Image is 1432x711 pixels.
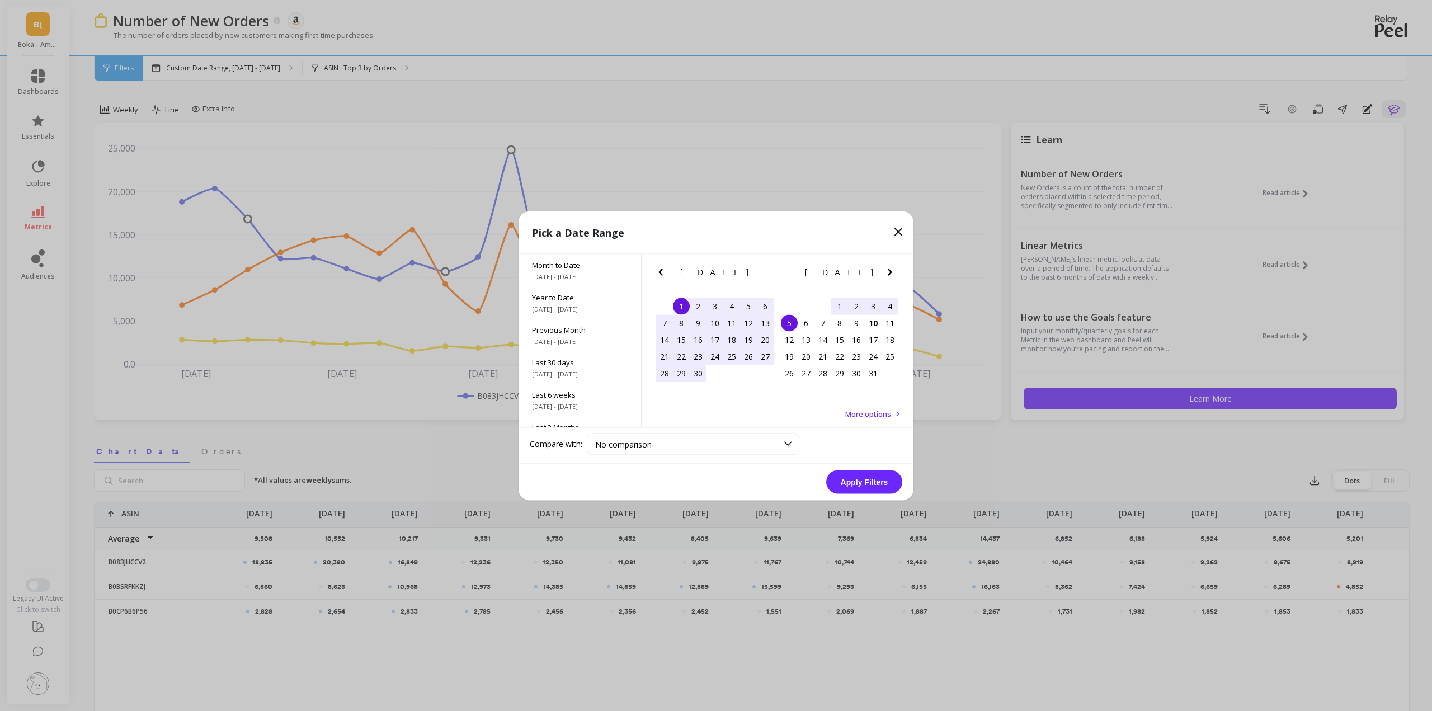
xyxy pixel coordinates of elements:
div: Choose Friday, September 19th, 2025 [740,331,757,348]
div: Choose Tuesday, October 21st, 2025 [814,348,831,365]
div: Choose Saturday, October 25th, 2025 [882,348,898,365]
div: Choose Wednesday, September 24th, 2025 [706,348,723,365]
div: Choose Thursday, September 25th, 2025 [723,348,740,365]
div: Choose Thursday, October 9th, 2025 [848,314,865,331]
div: Choose Sunday, October 19th, 2025 [781,348,798,365]
p: Pick a Date Range [532,224,624,240]
div: month 2025-10 [781,298,898,382]
span: [DATE] - [DATE] [532,369,628,378]
div: Choose Wednesday, October 15th, 2025 [831,331,848,348]
div: Choose Friday, October 3rd, 2025 [865,298,882,314]
div: Choose Tuesday, October 14th, 2025 [814,331,831,348]
div: Choose Saturday, September 20th, 2025 [757,331,774,348]
button: Apply Filters [826,470,902,493]
span: Year to Date [532,292,628,302]
button: Previous Month [654,265,672,283]
div: Choose Saturday, October 18th, 2025 [882,331,898,348]
div: Choose Monday, September 22nd, 2025 [673,348,690,365]
div: Choose Wednesday, September 10th, 2025 [706,314,723,331]
span: More options [845,408,891,418]
div: Choose Monday, September 29th, 2025 [673,365,690,382]
div: Choose Wednesday, September 17th, 2025 [706,331,723,348]
span: [DATE] [805,267,875,276]
div: Choose Thursday, September 18th, 2025 [723,331,740,348]
div: Choose Wednesday, October 29th, 2025 [831,365,848,382]
div: Choose Saturday, September 27th, 2025 [757,348,774,365]
div: Choose Saturday, October 11th, 2025 [882,314,898,331]
div: Choose Tuesday, September 23rd, 2025 [690,348,706,365]
div: Choose Monday, September 1st, 2025 [673,298,690,314]
div: Choose Friday, September 26th, 2025 [740,348,757,365]
span: [DATE] - [DATE] [532,337,628,346]
span: Month to Date [532,260,628,270]
div: Choose Wednesday, October 1st, 2025 [831,298,848,314]
div: Choose Friday, September 12th, 2025 [740,314,757,331]
div: Choose Tuesday, October 28th, 2025 [814,365,831,382]
div: Choose Friday, October 10th, 2025 [865,314,882,331]
span: [DATE] - [DATE] [532,272,628,281]
div: Choose Thursday, October 16th, 2025 [848,331,865,348]
div: Choose Sunday, September 21st, 2025 [656,348,673,365]
span: [DATE] - [DATE] [532,402,628,411]
div: Choose Friday, October 31st, 2025 [865,365,882,382]
div: Choose Monday, September 8th, 2025 [673,314,690,331]
span: Last 30 days [532,357,628,367]
div: Choose Wednesday, October 8th, 2025 [831,314,848,331]
div: Choose Thursday, September 4th, 2025 [723,298,740,314]
div: Choose Thursday, September 11th, 2025 [723,314,740,331]
button: Previous Month [779,265,797,283]
button: Next Month [759,265,776,283]
div: Choose Sunday, September 28th, 2025 [656,365,673,382]
div: Choose Wednesday, October 22nd, 2025 [831,348,848,365]
span: Last 3 Months [532,422,628,432]
div: Choose Sunday, October 12th, 2025 [781,331,798,348]
div: Choose Thursday, October 30th, 2025 [848,365,865,382]
div: Choose Monday, October 6th, 2025 [798,314,814,331]
div: Choose Monday, September 15th, 2025 [673,331,690,348]
div: Choose Tuesday, September 9th, 2025 [690,314,706,331]
span: Previous Month [532,324,628,335]
div: Choose Friday, September 5th, 2025 [740,298,757,314]
div: Choose Tuesday, October 7th, 2025 [814,314,831,331]
div: Choose Sunday, September 14th, 2025 [656,331,673,348]
div: Choose Monday, October 27th, 2025 [798,365,814,382]
div: Choose Tuesday, September 2nd, 2025 [690,298,706,314]
div: Choose Tuesday, September 30th, 2025 [690,365,706,382]
div: Choose Monday, October 13th, 2025 [798,331,814,348]
div: Choose Friday, October 24th, 2025 [865,348,882,365]
div: Choose Saturday, September 6th, 2025 [757,298,774,314]
span: [DATE] [680,267,750,276]
div: Choose Saturday, September 13th, 2025 [757,314,774,331]
button: Next Month [883,265,901,283]
div: Choose Thursday, October 23rd, 2025 [848,348,865,365]
label: Compare with: [530,439,582,450]
div: Choose Tuesday, September 16th, 2025 [690,331,706,348]
span: [DATE] - [DATE] [532,304,628,313]
div: Choose Friday, October 17th, 2025 [865,331,882,348]
div: Choose Monday, October 20th, 2025 [798,348,814,365]
div: Choose Wednesday, September 3rd, 2025 [706,298,723,314]
div: month 2025-09 [656,298,774,382]
div: Choose Sunday, October 26th, 2025 [781,365,798,382]
div: Choose Sunday, September 7th, 2025 [656,314,673,331]
div: Choose Sunday, October 5th, 2025 [781,314,798,331]
div: Choose Saturday, October 4th, 2025 [882,298,898,314]
span: No comparison [595,439,652,449]
div: Choose Thursday, October 2nd, 2025 [848,298,865,314]
span: Last 6 weeks [532,389,628,399]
